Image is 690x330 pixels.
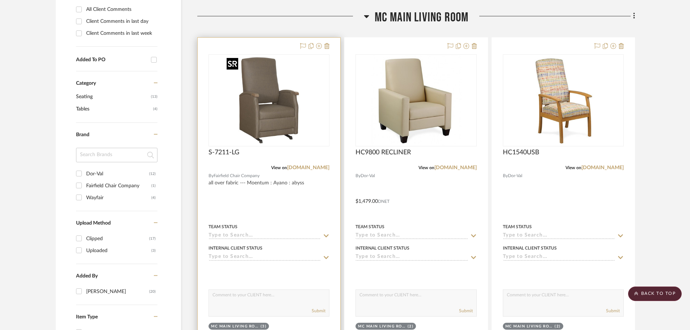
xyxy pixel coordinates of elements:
[76,314,98,319] span: Item Type
[211,324,259,329] div: MC Main Living Room
[86,28,156,39] div: Client Comments in last week
[371,55,462,146] img: HC9800 RECLINER
[261,324,267,329] div: (3)
[503,245,557,251] div: Internal Client Status
[209,172,214,179] span: By
[151,192,156,204] div: (4)
[555,324,561,329] div: (2)
[418,166,434,170] span: View on
[375,10,469,25] span: MC Main Living Room
[86,233,149,245] div: Clipped
[86,4,156,15] div: All Client Comments
[209,254,321,261] input: Type to Search…
[149,233,156,245] div: (17)
[358,324,406,329] div: MC Main Living Room
[151,245,156,256] div: (3)
[76,91,149,103] span: Seating
[287,165,329,170] a: [DOMAIN_NAME]
[508,172,522,179] span: Dor-Val
[76,132,89,137] span: Brand
[209,224,237,230] div: Team Status
[151,180,156,192] div: (1)
[518,55,609,146] img: HC1540USB
[355,254,468,261] input: Type to Search…
[271,166,287,170] span: View on
[312,308,325,314] button: Submit
[153,103,157,115] span: (4)
[503,55,623,146] div: 0
[214,172,260,179] span: Fairfield Chair Company
[76,273,98,279] span: Added By
[355,149,411,156] span: HC9800 RECLINER
[209,149,239,156] span: S-7211-LG
[628,287,682,301] scroll-to-top-button: BACK TO TOP
[505,324,553,329] div: MC Main Living Room
[86,180,151,192] div: Fairfield Chair Company
[86,286,149,297] div: [PERSON_NAME]
[76,221,111,226] span: Upload Method
[76,148,157,162] input: Search Brands
[361,172,375,179] span: Dor-Val
[86,245,151,256] div: Uploaded
[209,55,329,146] div: 0
[581,165,624,170] a: [DOMAIN_NAME]
[209,233,321,239] input: Type to Search…
[86,168,149,180] div: Dor-Val
[355,172,361,179] span: By
[356,55,476,146] div: 0
[149,286,156,297] div: (20)
[503,254,615,261] input: Type to Search…
[565,166,581,170] span: View on
[76,57,147,63] div: Added To PO
[149,168,156,180] div: (12)
[224,55,314,146] img: S-7211-LG
[503,224,532,230] div: Team Status
[86,16,156,27] div: Client Comments in last day
[76,103,151,115] span: Tables
[606,308,620,314] button: Submit
[209,245,262,251] div: Internal Client Status
[503,172,508,179] span: By
[355,224,384,230] div: Team Status
[76,80,96,87] span: Category
[86,192,151,204] div: Wayfair
[434,165,477,170] a: [DOMAIN_NAME]
[151,91,157,103] span: (13)
[355,245,409,251] div: Internal Client Status
[503,149,539,156] span: HC1540USB
[408,324,414,329] div: (2)
[355,233,468,239] input: Type to Search…
[503,233,615,239] input: Type to Search…
[459,308,473,314] button: Submit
